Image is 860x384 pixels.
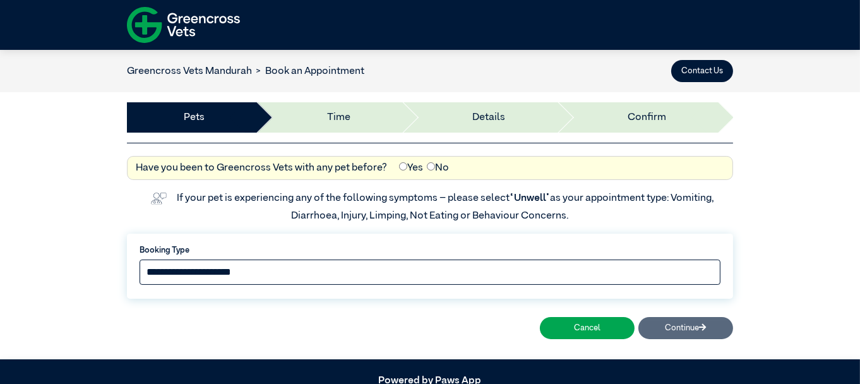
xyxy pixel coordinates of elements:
[177,193,715,221] label: If your pet is experiencing any of the following symptoms – please select as your appointment typ...
[540,317,635,339] button: Cancel
[252,64,364,79] li: Book an Appointment
[399,160,423,176] label: Yes
[146,188,170,208] img: vet
[140,244,720,256] label: Booking Type
[127,3,240,47] img: f-logo
[136,160,387,176] label: Have you been to Greencross Vets with any pet before?
[127,64,364,79] nav: breadcrumb
[427,160,449,176] label: No
[184,110,205,125] a: Pets
[399,162,407,171] input: Yes
[127,66,252,76] a: Greencross Vets Mandurah
[510,193,550,203] span: “Unwell”
[427,162,435,171] input: No
[671,60,733,82] button: Contact Us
